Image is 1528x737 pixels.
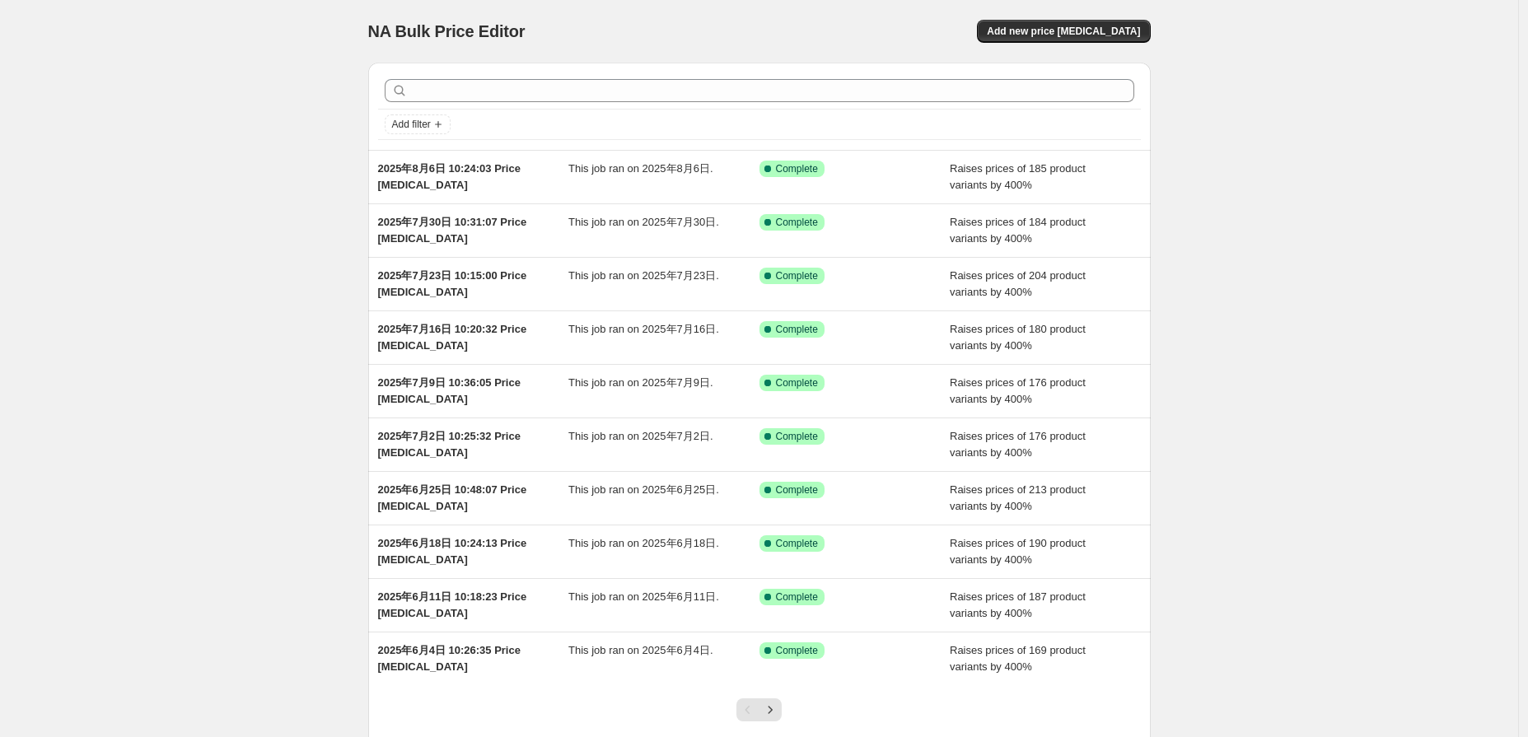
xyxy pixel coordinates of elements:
[950,483,1086,512] span: Raises prices of 213 product variants by 400%
[950,644,1086,673] span: Raises prices of 169 product variants by 400%
[950,537,1086,566] span: Raises prices of 190 product variants by 400%
[950,376,1086,405] span: Raises prices of 176 product variants by 400%
[776,590,818,604] span: Complete
[776,376,818,389] span: Complete
[568,269,719,282] span: This job ran on 2025年7月23日.
[977,20,1150,43] button: Add new price [MEDICAL_DATA]
[378,590,527,619] span: 2025年6月11日 10:18:23 Price [MEDICAL_DATA]
[568,162,713,175] span: This job ran on 2025年8月6日.
[776,644,818,657] span: Complete
[368,22,526,40] span: NA Bulk Price Editor
[568,537,719,549] span: This job ran on 2025年6月18日.
[759,698,782,721] button: Next
[378,162,521,191] span: 2025年8月6日 10:24:03 Price [MEDICAL_DATA]
[950,162,1086,191] span: Raises prices of 185 product variants by 400%
[736,698,782,721] nav: Pagination
[568,430,713,442] span: This job ran on 2025年7月2日.
[568,590,719,603] span: This job ran on 2025年6月11日.
[950,430,1086,459] span: Raises prices of 176 product variants by 400%
[776,323,818,336] span: Complete
[378,537,527,566] span: 2025年6月18日 10:24:13 Price [MEDICAL_DATA]
[378,216,527,245] span: 2025年7月30日 10:31:07 Price [MEDICAL_DATA]
[950,323,1086,352] span: Raises prices of 180 product variants by 400%
[776,537,818,550] span: Complete
[392,118,431,131] span: Add filter
[378,483,527,512] span: 2025年6月25日 10:48:07 Price [MEDICAL_DATA]
[378,644,521,673] span: 2025年6月4日 10:26:35 Price [MEDICAL_DATA]
[568,323,719,335] span: This job ran on 2025年7月16日.
[776,162,818,175] span: Complete
[568,644,713,656] span: This job ran on 2025年6月4日.
[776,269,818,282] span: Complete
[776,483,818,497] span: Complete
[568,483,719,496] span: This job ran on 2025年6月25日.
[950,216,1086,245] span: Raises prices of 184 product variants by 400%
[987,25,1140,38] span: Add new price [MEDICAL_DATA]
[776,216,818,229] span: Complete
[378,269,527,298] span: 2025年7月23日 10:15:00 Price [MEDICAL_DATA]
[378,323,527,352] span: 2025年7月16日 10:20:32 Price [MEDICAL_DATA]
[378,430,521,459] span: 2025年7月2日 10:25:32 Price [MEDICAL_DATA]
[776,430,818,443] span: Complete
[568,376,713,389] span: This job ran on 2025年7月9日.
[385,114,451,134] button: Add filter
[378,376,521,405] span: 2025年7月9日 10:36:05 Price [MEDICAL_DATA]
[950,590,1086,619] span: Raises prices of 187 product variants by 400%
[950,269,1086,298] span: Raises prices of 204 product variants by 400%
[568,216,719,228] span: This job ran on 2025年7月30日.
